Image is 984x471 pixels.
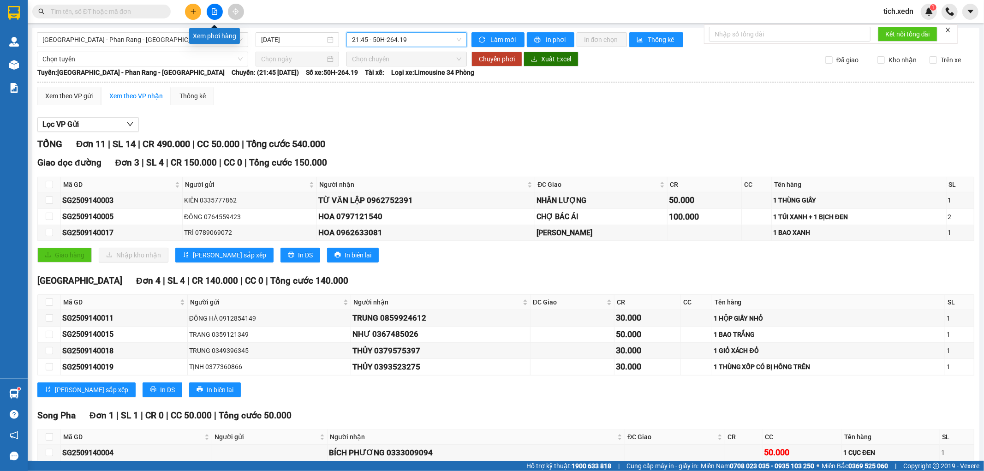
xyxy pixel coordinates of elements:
strong: 1900 633 818 [572,462,611,470]
button: sort-ascending[PERSON_NAME] sắp xếp [175,248,274,262]
span: Làm mới [490,35,517,45]
div: ĐÔNG HÀ 0912854149 [189,313,349,323]
span: Người nhận [353,297,521,307]
th: Tên hàng [842,429,940,445]
div: SG2509140017 [62,227,181,238]
span: CR 140.000 [192,275,238,286]
b: Tuyến: [GEOGRAPHIC_DATA] - Phan Rang - [GEOGRAPHIC_DATA] [37,69,225,76]
div: SG2509140004 [62,447,210,459]
div: [PERSON_NAME] [537,227,666,238]
span: Chuyến: (21:45 [DATE]) [232,67,299,78]
span: | [187,275,190,286]
td: SG2509140005 [61,209,183,225]
div: 1 [947,313,972,323]
span: download [531,56,537,63]
span: CR 150.000 [171,157,217,168]
div: 1 [947,346,972,356]
button: file-add [207,4,223,20]
span: | [214,410,216,421]
div: 30.000 [616,311,679,324]
img: logo-vxr [8,6,20,20]
div: SG2509140015 [62,328,186,340]
span: Tài xế: [365,67,384,78]
span: Giao dọc đường [37,157,101,168]
div: SG2509140018 [62,345,186,357]
span: Thống kê [648,35,676,45]
span: printer [197,386,203,393]
div: THỦY 0393523275 [352,361,529,373]
div: 2 [948,212,972,222]
div: 30.000 [616,344,679,357]
div: Thống kê [179,91,206,101]
img: icon-new-feature [925,7,933,16]
span: [PERSON_NAME] sắp xếp [193,250,266,260]
td: SG2509140011 [61,310,188,326]
div: 1 GIỎ XÁCH ĐỎ [714,346,943,356]
span: Người gửi [185,179,307,190]
span: ĐC Giao [537,179,658,190]
th: Tên hàng [772,177,947,192]
span: | [895,461,896,471]
span: | [192,138,195,149]
span: | [163,275,165,286]
td: SG2509140004 [61,445,212,461]
img: solution-icon [9,83,19,93]
span: question-circle [10,410,18,419]
td: SG2509140019 [61,359,188,375]
button: bar-chartThống kê [629,32,683,47]
span: 21:45 - 50H-264.19 [352,33,461,47]
div: 1 [947,362,972,372]
td: SG2509140015 [61,327,188,343]
span: CR 0 [145,410,164,421]
span: | [166,157,168,168]
div: 50.000 [616,328,679,341]
button: printerIn DS [280,248,320,262]
div: 30.000 [616,360,679,373]
div: SG2509140005 [62,211,181,222]
span: Kho nhận [885,55,920,65]
span: notification [10,431,18,440]
span: Mã GD [63,179,173,190]
div: HOA 0797121540 [318,210,533,223]
button: Chuyển phơi [471,52,522,66]
span: Mã GD [63,297,178,307]
div: CHỢ BÁC ÁI [537,211,666,222]
span: printer [150,386,156,393]
span: | [116,410,119,421]
img: warehouse-icon [9,389,19,399]
span: message [10,452,18,460]
div: 1 [947,329,972,340]
input: 14/09/2025 [261,35,325,45]
span: CC 50.000 [171,410,212,421]
div: TỪ VĂN LẬP 0962752391 [318,194,533,207]
div: 1 HỘP GIẤY NHỎ [714,313,943,323]
span: | [142,157,144,168]
th: CR [668,177,742,192]
input: Nhập số tổng đài [709,27,871,42]
strong: 0369 525 060 [848,462,888,470]
div: KIẾN 0335777862 [184,195,315,205]
div: SG2509140011 [62,312,186,324]
span: | [141,410,143,421]
span: Người nhận [330,432,615,442]
div: TỊNH 0377360866 [189,362,349,372]
span: Đơn 11 [76,138,106,149]
span: ĐC Giao [533,297,605,307]
div: 1 THÙNG GIẤY [773,195,945,205]
span: tich.xedn [876,6,921,17]
span: Người gửi [215,432,318,442]
span: In biên lai [207,385,233,395]
span: | [618,461,620,471]
span: Hỗ trợ kỹ thuật: [526,461,611,471]
td: SG2509140003 [61,192,183,209]
div: HOA 0962633081 [318,227,533,239]
span: Cung cấp máy in - giấy in: [626,461,698,471]
button: sort-ascending[PERSON_NAME] sắp xếp [37,382,136,397]
span: In DS [160,385,175,395]
th: SL [945,295,974,310]
span: down [126,120,134,128]
th: Tên hàng [712,295,945,310]
span: ⚪️ [817,464,819,468]
span: | [242,138,244,149]
span: Đơn 3 [115,157,140,168]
